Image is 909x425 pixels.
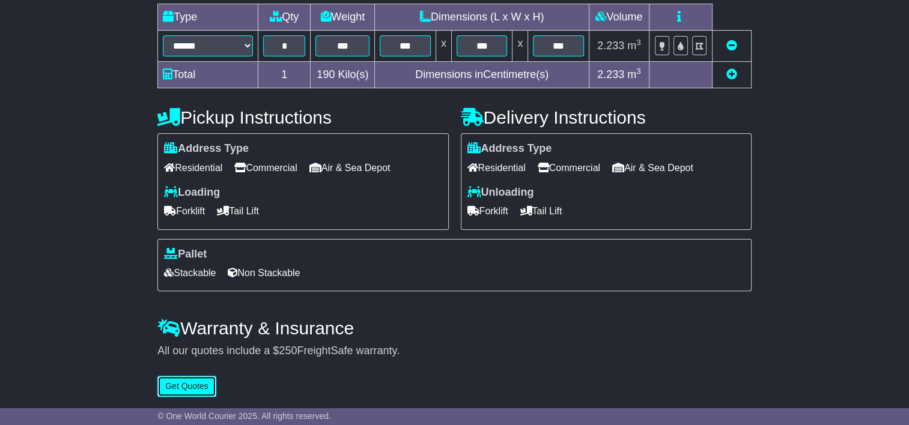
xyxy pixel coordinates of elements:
[726,40,737,52] a: Remove this item
[317,68,335,80] span: 190
[217,202,259,220] span: Tail Lift
[461,107,752,127] h4: Delivery Instructions
[538,158,600,177] span: Commercial
[467,142,552,155] label: Address Type
[520,202,562,220] span: Tail Lift
[157,376,216,397] button: Get Quotes
[164,158,222,177] span: Residential
[158,62,258,88] td: Total
[467,158,526,177] span: Residential
[164,264,216,282] span: Stackable
[467,186,534,199] label: Unloading
[726,68,737,80] a: Add new item
[627,68,641,80] span: m
[512,31,528,62] td: x
[627,40,641,52] span: m
[258,4,311,31] td: Qty
[164,202,205,220] span: Forklift
[597,40,624,52] span: 2.233
[164,186,220,199] label: Loading
[636,38,641,47] sup: 3
[597,68,624,80] span: 2.233
[234,158,297,177] span: Commercial
[157,411,331,421] span: © One World Courier 2025. All rights reserved.
[157,318,752,338] h4: Warranty & Insurance
[311,62,375,88] td: Kilo(s)
[164,248,207,261] label: Pallet
[157,107,448,127] h4: Pickup Instructions
[309,158,391,177] span: Air & Sea Depot
[279,345,297,357] span: 250
[436,31,451,62] td: x
[612,158,693,177] span: Air & Sea Depot
[311,4,375,31] td: Weight
[589,4,649,31] td: Volume
[228,264,300,282] span: Non Stackable
[157,345,752,358] div: All our quotes include a $ FreightSafe warranty.
[164,142,249,155] label: Address Type
[636,67,641,76] sup: 3
[375,4,589,31] td: Dimensions (L x W x H)
[467,202,508,220] span: Forklift
[258,62,311,88] td: 1
[375,62,589,88] td: Dimensions in Centimetre(s)
[158,4,258,31] td: Type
